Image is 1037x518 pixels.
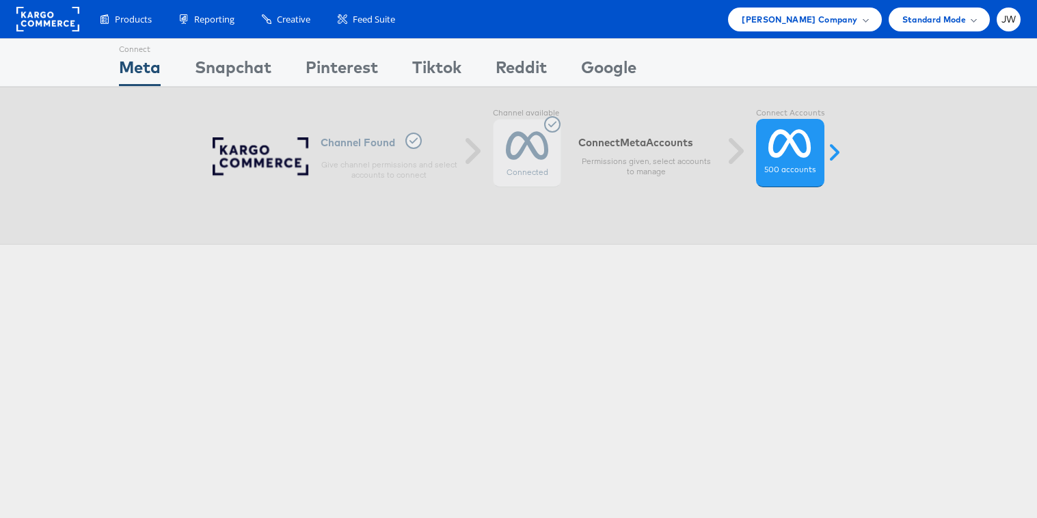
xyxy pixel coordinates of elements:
[321,159,457,181] p: Give channel permissions and select accounts to connect
[765,165,816,176] label: 500 accounts
[194,13,234,26] span: Reporting
[578,156,715,178] p: Permissions given, select accounts to manage
[195,55,271,86] div: Snapchat
[742,12,857,27] span: [PERSON_NAME] Company
[277,13,310,26] span: Creative
[578,136,715,149] h6: Connect Accounts
[412,55,461,86] div: Tiktok
[115,13,152,26] span: Products
[306,55,378,86] div: Pinterest
[620,136,646,149] span: meta
[353,13,395,26] span: Feed Suite
[496,55,547,86] div: Reddit
[581,55,636,86] div: Google
[756,108,824,119] label: Connect Accounts
[119,39,161,55] div: Connect
[902,12,966,27] span: Standard Mode
[1001,15,1016,24] span: JW
[321,133,457,152] h6: Channel Found
[493,108,561,119] label: Channel available
[119,55,161,86] div: Meta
